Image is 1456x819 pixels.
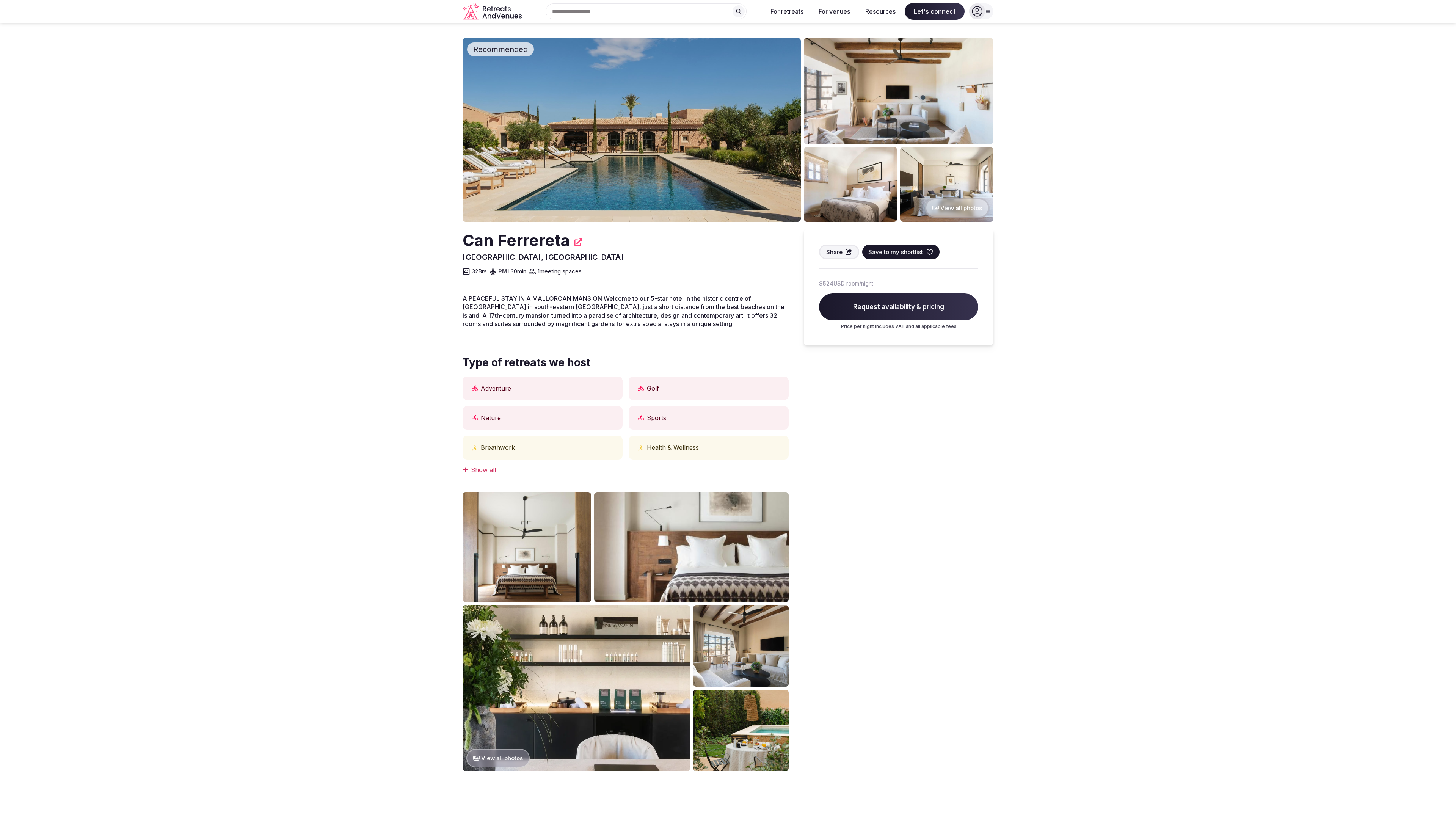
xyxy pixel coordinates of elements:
button: Active icon tooltip [472,385,478,391]
img: Venue gallery photo [804,147,897,222]
button: Physical and mental health icon tooltip [472,445,478,451]
span: 30 min [510,267,526,275]
button: Active icon tooltip [638,415,644,421]
button: Save to my shortlist [862,245,940,259]
span: Save to my shortlist [868,248,923,256]
span: $524 USD [819,280,845,287]
button: For venues [813,3,856,20]
h2: Can Ferrereta [463,229,570,252]
img: Venue gallery photo [594,492,789,602]
img: Venue gallery photo [463,605,690,771]
button: Active icon tooltip [472,415,478,421]
button: View all photos [925,198,990,218]
a: PMI [498,268,509,275]
span: A PEACEFUL STAY IN A MALLORCAN MANSION Welcome to our 5-star hotel in the historic centre of [GEO... [463,295,784,328]
img: Venue gallery photo [804,38,993,144]
button: Active icon tooltip [638,385,644,391]
img: Venue gallery photo [463,492,591,602]
img: Venue gallery photo [693,605,789,687]
span: room/night [846,280,873,287]
button: For retreats [764,3,810,20]
p: Price per night includes VAT and all applicable fees [819,323,978,330]
span: Share [826,248,843,256]
a: Visit the homepage [463,3,523,20]
img: Venue gallery photo [900,147,993,222]
img: Venue gallery photo [693,690,789,771]
button: Share [819,245,859,259]
span: Recommended [470,44,531,55]
span: 32 Brs [472,267,487,275]
button: Resources [859,3,902,20]
span: [GEOGRAPHIC_DATA], [GEOGRAPHIC_DATA] [463,253,624,262]
button: View all photos [466,749,530,767]
button: Physical and mental health icon tooltip [638,445,644,451]
span: 1 meeting spaces [538,267,582,275]
img: Venue cover photo [463,38,801,222]
svg: Retreats and Venues company logo [463,3,523,20]
span: Type of retreats we host [463,355,789,370]
div: Show all [463,466,789,474]
div: Recommended [467,42,534,56]
span: Let's connect [905,3,965,20]
span: Request availability & pricing [819,293,978,321]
